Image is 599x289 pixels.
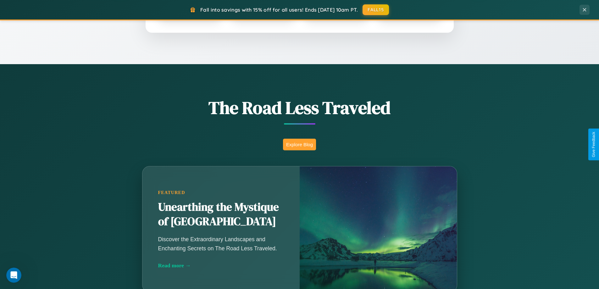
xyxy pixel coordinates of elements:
div: Give Feedback [591,132,596,157]
h2: Unearthing the Mystique of [GEOGRAPHIC_DATA] [158,200,284,229]
button: Explore Blog [283,139,316,150]
p: Discover the Extraordinary Landscapes and Enchanting Secrets on The Road Less Traveled. [158,235,284,253]
span: Fall into savings with 15% off for all users! Ends [DATE] 10am PT. [200,7,358,13]
div: Read more → [158,262,284,269]
iframe: Intercom live chat [6,268,21,283]
div: Featured [158,190,284,195]
h1: The Road Less Traveled [111,96,488,120]
button: FALL15 [363,4,389,15]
